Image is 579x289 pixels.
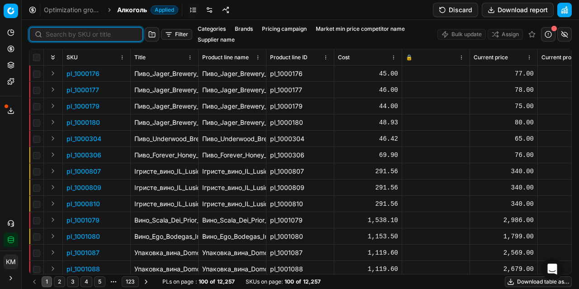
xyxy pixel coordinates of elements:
p: Упаковка_вина_Domodo_Chardonnay_Puglia_IGP_Puglia_біле_сухе_4.5_л_(0.75_л_х_6_шт.) [134,248,195,257]
button: pl_1000179 [66,102,100,111]
button: pl_1000176 [66,69,100,78]
p: Вино_Ego_Bodegas_Infinito_2012_DOP_Jumilla_червоне_сухе_0.75_л [134,232,195,241]
button: pl_1001087 [66,248,100,257]
div: Пиво_Forever_Honey_Moon_світле_5.5%_0.5_л_з/б [202,151,262,160]
div: 48.93 [338,118,398,127]
button: pl_1000810 [66,199,100,208]
div: Пиво_Jager_Brewery_Солодка_Юзефа_напівтемне_4.5%_0.5_л_з/б [202,85,262,95]
p: pl_1001088 [66,265,100,274]
div: 44.00 [338,102,398,111]
strong: 100 [285,278,294,285]
button: Expand all [47,52,58,63]
div: Вино_Ego_Bodegas_Infinito_2012_DOP_Jumilla_червоне_сухе_0.75_л [202,232,262,241]
div: Ігристе_вино_IL_Lusio_Cava_біле_брют_0.75_л [202,167,262,176]
button: Download table as... [505,276,572,287]
button: Discard [433,3,478,17]
button: Download report [482,3,554,17]
span: Product line name [202,54,249,61]
p: pl_1000807 [66,167,101,176]
span: SKU [66,54,78,61]
div: pl_1000180 [270,118,330,127]
div: 78.00 [474,85,534,95]
div: 45.00 [338,69,398,78]
button: 3 [67,276,79,287]
div: 46.00 [338,85,398,95]
button: 4 [81,276,92,287]
button: Expand [47,166,58,176]
div: 46.42 [338,134,398,143]
div: 2,986.00 [474,216,534,225]
strong: 12,257 [303,278,321,285]
div: 76.00 [474,151,534,160]
button: Market min price competitor name [312,24,408,34]
button: pl_1001079 [66,216,100,225]
div: pl_1001088 [270,265,330,274]
div: pl_1000810 [270,199,330,208]
div: 340.00 [474,199,534,208]
p: Ігристе_вино_IL_Lusio_Cava_рожеве_брют_0.75_л [134,183,195,192]
button: Pricing campaign [258,24,310,34]
span: Cost [338,54,350,61]
button: pl_1000809 [66,183,101,192]
button: Assign [488,29,523,40]
div: Пиво_Jager_Brewery_Дідич_Потоцький_світле_4.2%_0.5_л_з/б [202,102,262,111]
div: pl_1000306 [270,151,330,160]
strong: 12,257 [217,278,235,285]
div: pl_1000177 [270,85,330,95]
button: pl_1000177 [66,85,99,95]
p: pl_1000180 [66,118,100,127]
div: Пиво_Jager_Brewery_Франкель_світле_4.2%_0.5_л_з/б [202,69,262,78]
button: Go to next page [141,276,152,287]
div: 65.00 [474,134,534,143]
span: SKUs on page : [246,278,283,285]
p: Пиво_Jager_Brewery_Солодка_Юзефа_напівтемне_4.5%_0.5_л_з/б [134,85,195,95]
span: Current price [474,54,508,61]
p: Пиво_Underwood_Brewery_Rising_Sun_світле_5%_0.33_л_з/б [134,134,195,143]
button: Expand [47,149,58,160]
button: Go to previous page [29,276,40,287]
div: pl_1001080 [270,232,330,241]
p: Пиво_Jager_Brewery_Франкель_світле_4.2%_0.5_л_з/б [134,69,195,78]
div: 2,679.00 [474,265,534,274]
div: pl_1000304 [270,134,330,143]
nav: breadcrumb [44,5,178,14]
button: Expand [47,68,58,79]
a: Optimization groups [44,5,102,14]
button: Expand [47,117,58,128]
button: 2 [54,276,65,287]
button: Categories [194,24,229,34]
p: Пиво_Forever_Honey_Moon_світле_5.5%_0.5_л_з/б [134,151,195,160]
span: Алкоголь [117,5,147,14]
button: pl_1000304 [66,134,101,143]
div: Упаковка_вина_Domodo_Chardonnay_Puglia_IGP_Puglia_біле_сухе_4.5_л_(0.75_л_х_6_шт.) [202,248,262,257]
div: Вино_Scala_Dei_Prior_DOC_Priorat_червоне_сухе_0.75_л [202,216,262,225]
p: Ігристе_вино_IL_Lusio_Cava_Nature_біле_брют_натюр_0.75_л [134,199,195,208]
div: 340.00 [474,167,534,176]
div: 1,119.60 [338,248,398,257]
button: 5 [94,276,105,287]
div: pl_1001079 [270,216,330,225]
button: Filter [161,29,192,40]
p: Вино_Scala_Dei_Prior_DOC_Priorat_червоне_сухе_0.75_л [134,216,195,225]
p: Пиво_Jager_Brewery_Дідич_Потоцький_світле_4.2%_0.5_л_з/б [134,102,195,111]
button: Expand [47,133,58,144]
button: Expand [47,182,58,193]
span: КM [4,255,18,269]
strong: 100 [199,278,208,285]
div: Ігристе_вино_IL_Lusio_Cava_Nature_біле_брют_натюр_0.75_л [202,199,262,208]
span: Title [134,54,146,61]
button: 1 [42,276,52,287]
div: 69.90 [338,151,398,160]
strong: of [296,278,301,285]
div: Ігристе_вино_IL_Lusio_Cava_рожеве_брют_0.75_л [202,183,262,192]
div: pl_1001087 [270,248,330,257]
div: Упаковка_вина_Domodo_Negroamaro_Puglia_IGP_Puglia_червоне_сухе_4.5_л_(0.75_л_х_6_шт.) [202,265,262,274]
button: Bulk update [437,29,486,40]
